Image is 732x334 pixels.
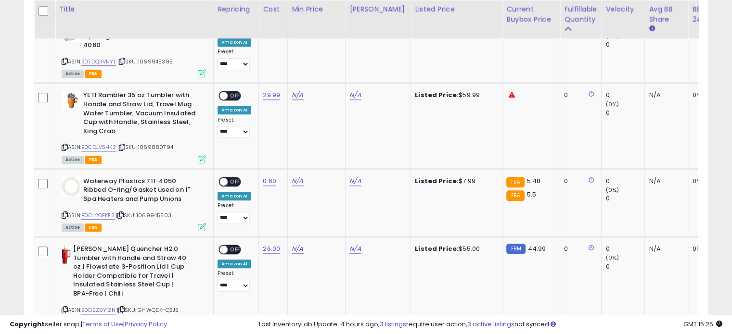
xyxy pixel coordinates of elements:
small: (0%) [605,100,619,108]
div: Title [59,4,209,14]
b: YETI Rambler 35 oz Tumbler with Handle and Straw Lid, Travel Mug Water Tumbler, Vacuum Insulated ... [83,91,200,138]
div: 0 [564,91,594,99]
small: FBM [506,244,525,254]
div: 0 [564,245,594,253]
div: BB Share 24h. [692,4,727,25]
div: ASIN: [62,177,206,230]
span: OFF [228,246,243,254]
b: [PERSON_NAME] Quencher H2.0 Tumbler with Handle and Straw 40 oz | Flowstate 3-Position Lid | Cup ... [73,245,190,300]
div: ASIN: [62,91,206,162]
div: Preset: [218,49,251,70]
a: B07DQRVNYL [81,58,116,66]
div: $7.99 [415,177,495,186]
span: FBA [85,156,102,164]
strong: Copyright [10,320,45,329]
a: B0CDJV5HK2 [81,143,116,151]
img: 416Rcjxa1zL._SL40_.jpg [62,91,81,110]
span: 5.48 [527,176,541,186]
span: All listings currently available for purchase on Amazon [62,223,84,232]
a: 29.99 [263,90,280,100]
span: | SKU: 1069945395 [117,58,173,65]
div: Listed Price [415,4,498,14]
div: Preset: [218,202,251,224]
div: 0 [605,40,644,49]
span: FBA [85,223,102,232]
span: 2025-08-16 15:25 GMT [683,320,722,329]
span: OFF [228,177,243,186]
div: N/A [649,177,681,186]
a: 3 active listings [467,320,514,329]
div: $59.99 [415,91,495,99]
div: ASIN: [62,23,206,76]
div: Last InventoryLab Update: 4 hours ago, require user action, not synced. [259,320,722,329]
div: Current Buybox Price [506,4,556,25]
a: N/A [292,90,303,100]
div: 0% [692,245,724,253]
a: N/A [349,176,361,186]
span: | SKU: 1069945503 [116,211,171,219]
div: 0% [692,91,724,99]
div: seller snap | | [10,320,167,329]
span: All listings currently available for purchase on Amazon [62,156,84,164]
a: N/A [292,176,303,186]
div: Amazon AI [218,192,251,200]
a: N/A [292,244,303,254]
span: OFF [228,92,243,100]
span: 44.99 [528,244,546,253]
small: FBA [506,177,524,187]
a: 3 listings [380,320,406,329]
div: 0 [605,91,644,99]
div: N/A [649,245,681,253]
img: 310N0KbbSHL._SL40_.jpg [62,245,71,264]
span: FBA [85,70,102,78]
div: Fulfillable Quantity [564,4,597,25]
a: B00L2OFKFS [81,211,115,220]
b: Listed Price: [415,244,459,253]
div: 0 [605,194,644,203]
div: Repricing [218,4,255,14]
span: All listings currently available for purchase on Amazon [62,70,84,78]
div: 0 [564,177,594,186]
div: Avg BB Share [649,4,684,25]
div: $55.00 [415,245,495,253]
div: 0 [605,109,644,117]
div: N/A [649,91,681,99]
b: Listed Price: [415,90,459,99]
small: (0%) [605,186,619,194]
a: 0.60 [263,176,276,186]
small: FBA [506,190,524,201]
div: Amazon AI [218,260,251,268]
div: Velocity [605,4,641,14]
div: Preset: [218,270,251,292]
a: 26.00 [263,244,280,254]
div: 0 [605,262,644,271]
span: | SKU: 1069880794 [117,143,173,151]
div: 0% [692,177,724,186]
a: Terms of Use [82,320,123,329]
div: 0 [605,245,644,253]
span: 5.5 [527,190,536,199]
b: Listed Price: [415,176,459,186]
small: (0%) [605,254,619,261]
div: Amazon AI [218,38,251,47]
div: Amazon AI [218,106,251,114]
div: 0 [605,177,644,186]
div: [PERSON_NAME] [349,4,407,14]
b: Waterway Plastics 711-4050 Ribbed O-ring/Gasket used on 1" Spa Heaters and Pump Unions [83,177,200,206]
small: Avg BB Share. [649,25,655,33]
a: N/A [349,90,361,100]
div: Preset: [218,117,251,138]
a: N/A [349,244,361,254]
div: Min Price [292,4,341,14]
img: 31-X+gQiIXS._SL40_.jpg [62,177,81,196]
a: Privacy Policy [125,320,167,329]
div: Cost [263,4,283,14]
